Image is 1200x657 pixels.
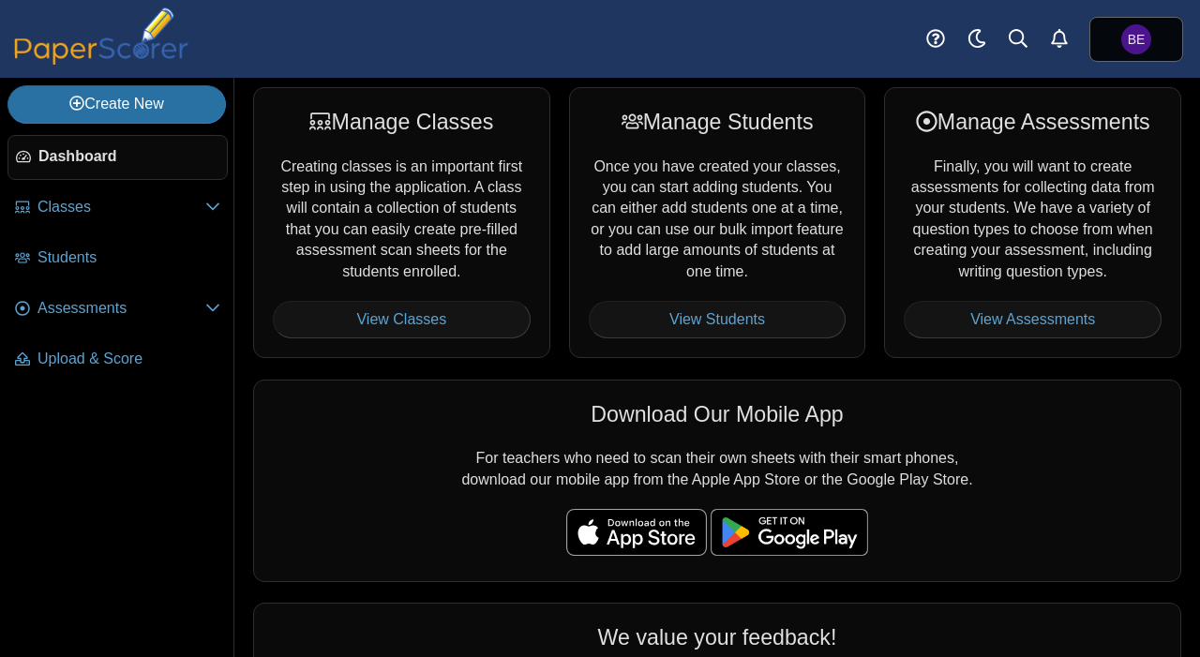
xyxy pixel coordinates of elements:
[37,197,205,217] span: Classes
[589,301,847,338] a: View Students
[884,87,1181,358] div: Finally, you will want to create assessments for collecting data from your students. We have a va...
[904,107,1162,137] div: Manage Assessments
[273,399,1162,429] div: Download Our Mobile App
[253,380,1181,582] div: For teachers who need to scan their own sheets with their smart phones, download our mobile app f...
[273,107,531,137] div: Manage Classes
[37,247,220,268] span: Students
[7,337,228,382] a: Upload & Score
[273,622,1162,652] div: We value your feedback!
[1121,24,1151,54] span: Ben England
[1128,33,1146,46] span: Ben England
[566,509,707,556] img: apple-store-badge.svg
[904,301,1162,338] a: View Assessments
[1089,17,1183,62] a: Ben England
[711,509,868,556] img: google-play-badge.png
[253,87,550,358] div: Creating classes is an important first step in using the application. A class will contain a coll...
[1039,19,1080,60] a: Alerts
[7,236,228,281] a: Students
[273,301,531,338] a: View Classes
[7,7,195,65] img: PaperScorer
[37,349,220,369] span: Upload & Score
[7,186,228,231] a: Classes
[38,146,219,167] span: Dashboard
[7,135,228,180] a: Dashboard
[37,298,205,319] span: Assessments
[7,52,195,67] a: PaperScorer
[7,85,226,123] a: Create New
[589,107,847,137] div: Manage Students
[569,87,866,358] div: Once you have created your classes, you can start adding students. You can either add students on...
[7,287,228,332] a: Assessments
